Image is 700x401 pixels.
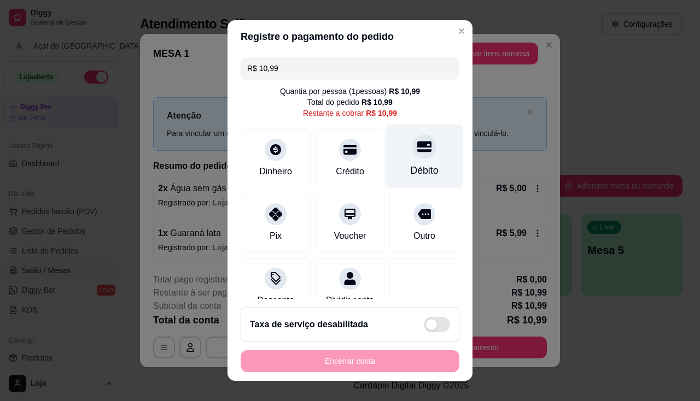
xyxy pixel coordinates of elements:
[411,163,439,178] div: Débito
[389,86,420,97] div: R$ 10,99
[227,20,472,53] header: Registre o pagamento do pedido
[250,318,368,331] h2: Taxa de serviço desabilitada
[366,108,397,119] div: R$ 10,99
[270,229,282,243] div: Pix
[303,108,397,119] div: Restante a cobrar
[257,294,294,307] div: Desconto
[361,97,393,108] div: R$ 10,99
[307,97,393,108] div: Total do pedido
[259,165,292,178] div: Dinheiro
[336,165,364,178] div: Crédito
[280,86,420,97] div: Quantia por pessoa ( 1 pessoas)
[247,57,453,79] input: Ex.: hambúrguer de cordeiro
[326,294,374,307] div: Dividir conta
[334,229,366,243] div: Voucher
[453,22,470,40] button: Close
[413,229,435,243] div: Outro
